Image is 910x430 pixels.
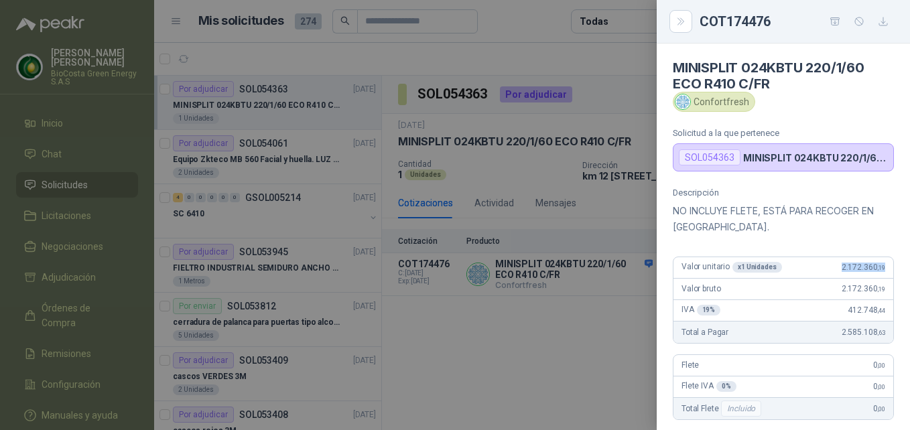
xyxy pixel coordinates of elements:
[675,94,690,109] img: Company Logo
[700,11,894,32] div: COT174476
[681,284,720,293] span: Valor bruto
[842,328,885,337] span: 2.585.108
[873,404,885,413] span: 0
[842,284,885,293] span: 2.172.360
[721,401,761,417] div: Incluido
[697,305,721,315] div: 19 %
[679,149,740,165] div: SOL054363
[877,307,885,314] span: ,44
[681,328,728,337] span: Total a Pagar
[673,13,689,29] button: Close
[716,381,736,392] div: 0 %
[681,381,736,392] span: Flete IVA
[673,92,755,112] div: Confortfresh
[673,128,894,138] p: Solicitud a la que pertenece
[681,262,782,273] span: Valor unitario
[681,401,764,417] span: Total Flete
[877,362,885,369] span: ,00
[681,305,720,315] span: IVA
[732,262,782,273] div: x 1 Unidades
[681,360,699,370] span: Flete
[877,285,885,293] span: ,19
[743,152,888,163] p: MINISPLIT 024KBTU 220/1/60 ECO R410 C/FR
[842,263,885,272] span: 2.172.360
[673,60,894,92] h4: MINISPLIT 024KBTU 220/1/60 ECO R410 C/FR
[877,329,885,336] span: ,63
[873,360,885,370] span: 0
[877,405,885,413] span: ,00
[673,203,894,235] p: NO INCLUYE FLETE, ESTÁ PARA RECOGER EN [GEOGRAPHIC_DATA].
[848,305,885,315] span: 412.748
[877,264,885,271] span: ,19
[673,188,894,198] p: Descripción
[877,383,885,390] span: ,00
[873,382,885,391] span: 0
